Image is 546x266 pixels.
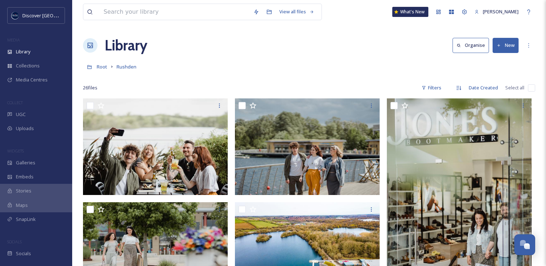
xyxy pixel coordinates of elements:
span: Root [97,63,107,70]
span: Maps [16,202,28,209]
div: Filters [418,81,445,95]
span: WIDGETS [7,148,24,154]
span: Collections [16,62,40,69]
span: Uploads [16,125,34,132]
img: Rushden Lakes - 0605240110-Rushden%20Lakes.jpg [83,98,228,195]
a: Rushden [117,62,136,71]
a: View all files [276,5,318,19]
img: Untitled%20design%20%282%29.png [12,12,19,19]
span: SOCIALS [7,239,22,244]
img: Rushden Lakes - 0605240056-Rushden%20Lakes.jpg [235,98,380,195]
span: COLLECT [7,100,23,105]
span: Media Centres [16,76,48,83]
span: Select all [505,84,524,91]
span: Embeds [16,173,34,180]
a: [PERSON_NAME] [471,5,522,19]
span: 26 file s [83,84,97,91]
span: UGC [16,111,26,118]
button: Open Chat [514,234,535,255]
input: Search your library [100,4,250,20]
a: Root [97,62,107,71]
a: What's New [392,7,428,17]
span: Discover [GEOGRAPHIC_DATA] [22,12,88,19]
span: Stories [16,187,31,194]
span: Galleries [16,159,35,166]
a: Library [105,35,147,56]
span: SnapLink [16,216,36,223]
span: Socials [16,250,31,257]
span: MEDIA [7,37,20,43]
button: Organise [453,38,489,53]
span: [PERSON_NAME] [483,8,519,15]
span: Library [16,48,30,55]
div: Date Created [465,81,502,95]
button: New [493,38,519,53]
span: Rushden [117,63,136,70]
